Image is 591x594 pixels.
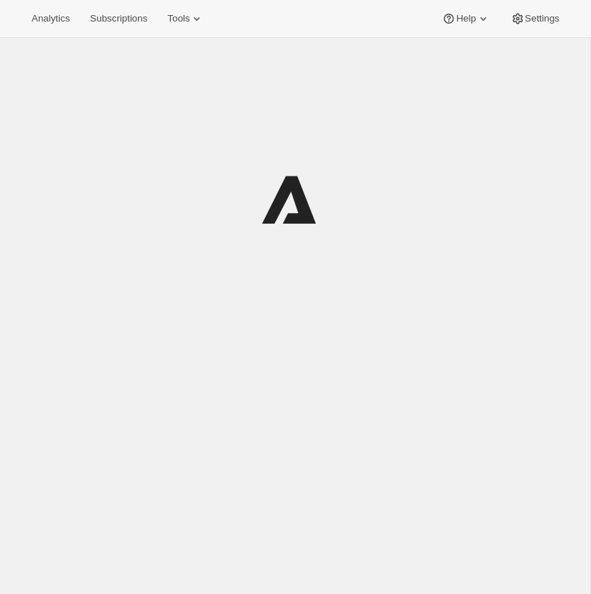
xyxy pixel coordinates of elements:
button: Analytics [23,9,78,29]
button: Subscriptions [81,9,156,29]
button: Settings [502,9,568,29]
span: Analytics [32,13,70,24]
span: Help [456,13,475,24]
span: Tools [167,13,190,24]
span: Settings [525,13,559,24]
button: Help [433,9,498,29]
span: Subscriptions [90,13,147,24]
button: Tools [159,9,213,29]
